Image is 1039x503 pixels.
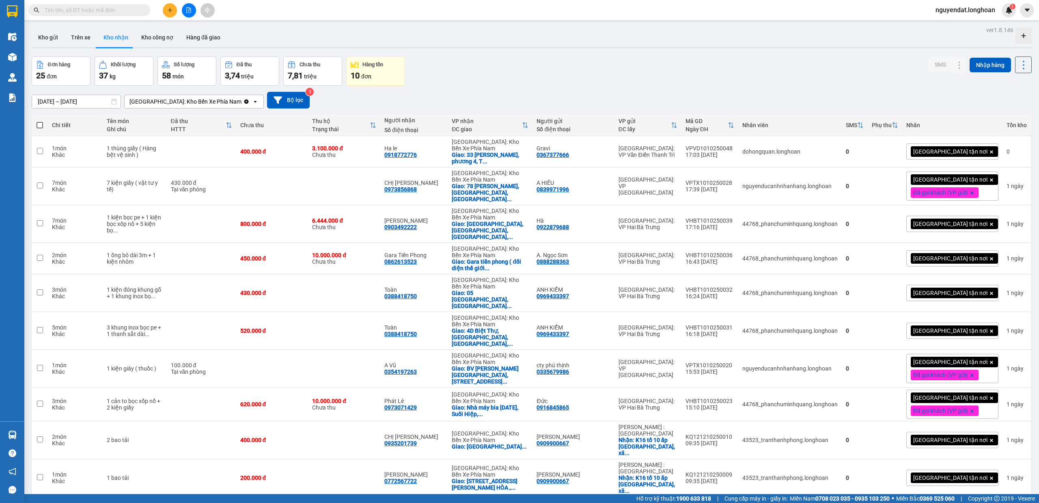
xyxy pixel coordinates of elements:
span: Đã gọi khách (VP gửi) [913,371,968,379]
div: [GEOGRAPHIC_DATA]: Kho Bến Xe Phía Nam [129,98,241,106]
img: warehouse-icon [8,33,17,41]
div: ANH BẢO [537,434,610,440]
span: [GEOGRAPHIC_DATA] tận nơi [913,436,987,444]
span: 37 [99,71,108,80]
div: 0918772776 [384,152,417,158]
div: [GEOGRAPHIC_DATA]: Kho Bến Xe Phía Nam [452,277,528,290]
div: 0 [846,365,864,372]
div: Tên món [107,118,163,124]
div: Tại văn phòng [171,186,232,193]
div: A Vũ [384,362,444,369]
span: đơn [47,73,57,80]
span: ngày [1011,437,1024,443]
div: Khác [52,293,99,299]
div: [GEOGRAPHIC_DATA]: Kho Bến Xe Phía Nam [452,170,528,183]
span: ... [625,450,629,456]
span: ... [508,234,513,240]
button: Đã thu3,74 triệu [220,56,279,86]
button: Số lượng58món [157,56,216,86]
div: Giao: BV Gia Liễu Nha Trang, 229 Nguyễn Khuyến, Vĩnh Hải, Nha Trang, [452,365,528,385]
div: 3 món [52,286,99,293]
span: [GEOGRAPHIC_DATA] tận nơi [913,358,987,366]
button: Kho công nợ [135,28,180,47]
div: 44768_phanchuminhquang.longhoan [742,290,838,296]
div: 44768_phanchuminhquang.longhoan [742,327,838,334]
div: 1 [1007,365,1027,372]
span: [GEOGRAPHIC_DATA] tận nơi [913,148,987,155]
img: warehouse-icon [8,431,17,439]
div: Nhãn [906,122,998,128]
div: Người nhận [384,117,444,124]
div: nguyenducanhnhanhang.longhoan [742,183,838,189]
div: 17:39 [DATE] [685,186,734,193]
div: 400.000 đ [240,148,304,155]
span: ... [483,158,487,165]
div: 0 [846,255,864,262]
div: 1 ống bô dài 3m + 1 kiện nhôm [107,252,163,265]
div: Hàng tồn [362,62,383,67]
div: dohongquan.longhoan [742,148,838,155]
div: 1 [1007,327,1027,334]
th: Toggle SortBy [681,115,738,136]
div: VHBT1010250031 [685,324,734,331]
div: Mã GD [685,118,728,124]
div: Chưa thu [300,62,320,67]
div: Khối lượng [111,62,136,67]
div: 1 món [52,362,99,369]
span: ... [485,265,489,271]
img: solution-icon [8,93,17,102]
span: ... [113,227,118,234]
div: Ha le [384,145,444,152]
div: Thu hộ [312,118,370,124]
div: [GEOGRAPHIC_DATA]: VP [GEOGRAPHIC_DATA] [619,176,677,196]
div: Khác [52,331,99,337]
div: 0 [846,290,864,296]
div: Khác [52,369,99,375]
button: aim [200,3,215,17]
div: VHBT1010250032 [685,286,734,293]
div: 10.000.000 đ [312,398,376,404]
button: Chưa thu7,81 triệu [283,56,342,86]
span: ... [502,378,507,385]
div: [GEOGRAPHIC_DATA]: VP Hai Bà Trưng [619,398,677,411]
sup: 1 [1010,4,1015,9]
button: Hàng đã giao [180,28,227,47]
span: file-add [186,7,192,13]
div: 3 món [52,398,99,404]
span: ngày [1011,255,1024,262]
div: Gara Tiến Phong [384,252,444,258]
div: 16:43 [DATE] [685,258,734,265]
div: Khác [52,440,99,447]
div: [PERSON_NAME] : [GEOGRAPHIC_DATA] [619,462,677,475]
span: triệu [304,73,317,80]
div: 10.000.000 đ [312,252,376,258]
div: Tại văn phòng [171,369,232,375]
div: Đã thu [171,118,226,124]
div: Tồn kho [1007,122,1027,128]
th: Toggle SortBy [167,115,236,136]
div: 1 cản to bọc xốp nổ + 2 kiện giấy [107,398,163,411]
span: ngày [1011,183,1024,189]
th: Toggle SortBy [868,115,902,136]
div: ver 1.8.146 [986,26,1013,35]
input: Tìm tên, số ĐT hoặc mã đơn [45,6,140,15]
span: ngày [1011,327,1024,334]
div: 430.000 đ [240,290,304,296]
div: ANH KIỂM [537,286,610,293]
button: plus [163,3,177,17]
div: ANH KIỂM [537,324,610,331]
div: 7 món [52,217,99,224]
div: 0888288363 [537,258,569,265]
div: 15:53 [DATE] [685,369,734,375]
div: A. Ngọc Sơn [537,252,610,258]
div: 0903492222 [384,224,417,230]
span: ngày [1011,221,1024,227]
span: [GEOGRAPHIC_DATA] tận nơi [913,327,987,334]
div: Giao: 33 triệu việt vương, phương 4, Tp đà lạt [452,152,528,165]
div: 200.000 đ [240,475,304,481]
div: A HIẾU [537,180,610,186]
div: 0 [846,475,864,481]
img: logo-vxr [7,5,17,17]
span: ... [478,411,483,417]
div: 7 kiện giấy ( vật tư y tế) [107,180,163,193]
